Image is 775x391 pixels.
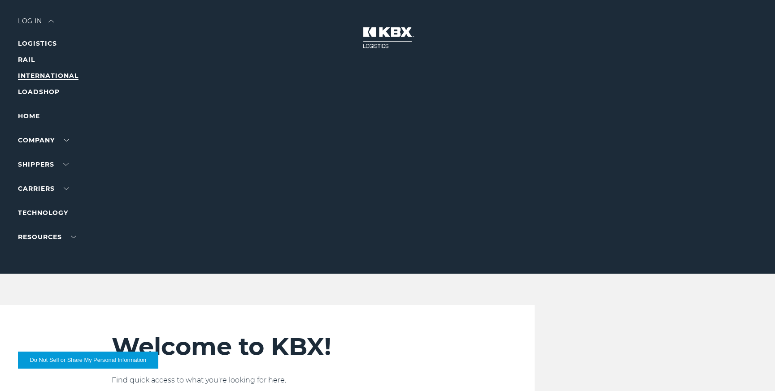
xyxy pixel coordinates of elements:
[354,18,421,57] img: kbx logo
[48,20,54,22] img: arrow
[18,160,69,168] a: SHIPPERS
[18,352,158,369] button: Do Not Sell or Share My Personal Information
[18,56,35,64] a: RAIL
[18,185,69,193] a: Carriers
[18,112,40,120] a: Home
[18,18,54,31] div: Log in
[112,332,461,361] h2: Welcome to KBX!
[18,39,57,47] a: LOGISTICS
[112,375,461,386] p: Find quick access to what you're looking for here.
[18,88,60,96] a: LOADSHOP
[18,209,68,217] a: Technology
[18,233,76,241] a: RESOURCES
[18,136,69,144] a: Company
[18,72,78,80] a: INTERNATIONAL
